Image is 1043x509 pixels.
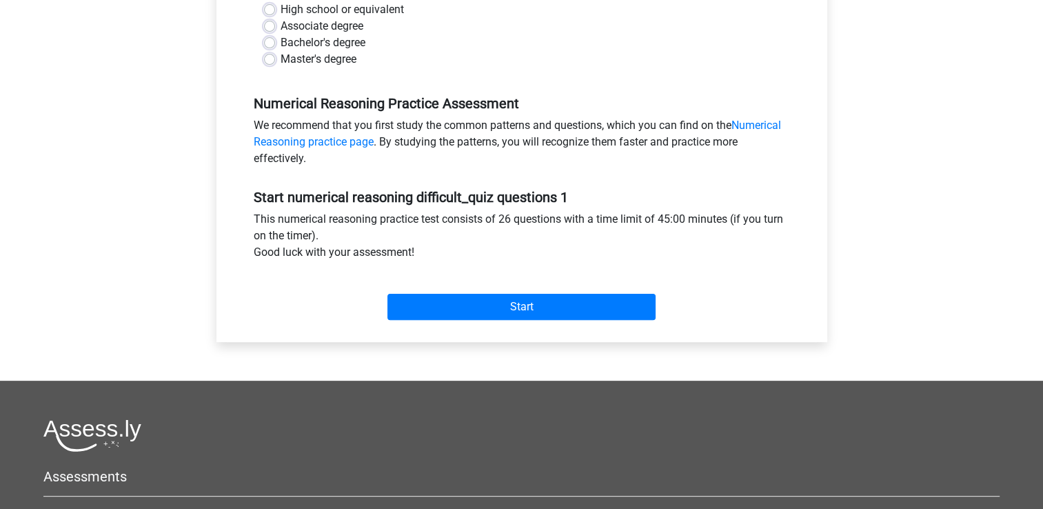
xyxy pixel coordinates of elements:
[281,18,363,34] label: Associate degree
[281,51,356,68] label: Master's degree
[43,419,141,452] img: Assessly logo
[243,211,800,266] div: This numerical reasoning practice test consists of 26 questions with a time limit of 45:00 minute...
[254,189,790,206] h5: Start numerical reasoning difficult_quiz questions 1
[254,95,790,112] h5: Numerical Reasoning Practice Assessment
[43,468,1000,485] h5: Assessments
[281,34,365,51] label: Bachelor's degree
[281,1,404,18] label: High school or equivalent
[243,117,800,172] div: We recommend that you first study the common patterns and questions, which you can find on the . ...
[387,294,656,320] input: Start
